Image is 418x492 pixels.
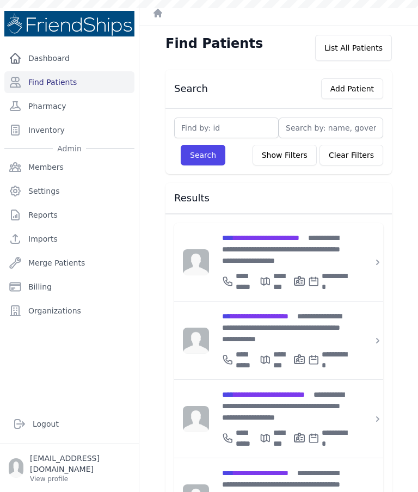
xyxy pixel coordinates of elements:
span: Admin [53,143,86,154]
a: Billing [4,276,134,298]
img: Medical Missions EMR [4,11,134,36]
h3: Results [174,192,383,205]
button: Add Patient [321,78,383,99]
a: Dashboard [4,47,134,69]
a: Reports [4,204,134,226]
button: Search [181,145,225,165]
p: View profile [30,475,130,483]
a: Imports [4,228,134,250]
input: Search by: name, government id or phone [279,118,383,138]
h1: Find Patients [165,35,263,52]
a: Inventory [4,119,134,141]
a: Logout [9,413,130,435]
h3: Search [174,82,208,95]
button: Show Filters [253,145,317,165]
p: [EMAIL_ADDRESS][DOMAIN_NAME] [30,453,130,475]
a: Find Patients [4,71,134,93]
div: List All Patients [315,35,392,61]
img: person-242608b1a05df3501eefc295dc1bc67a.jpg [183,406,209,432]
a: [EMAIL_ADDRESS][DOMAIN_NAME] View profile [9,453,130,483]
a: Merge Patients [4,252,134,274]
a: Organizations [4,300,134,322]
img: person-242608b1a05df3501eefc295dc1bc67a.jpg [183,249,209,275]
input: Find by: id [174,118,279,138]
a: Pharmacy [4,95,134,117]
a: Settings [4,180,134,202]
button: Clear Filters [319,145,383,165]
a: Members [4,156,134,178]
img: person-242608b1a05df3501eefc295dc1bc67a.jpg [183,328,209,354]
